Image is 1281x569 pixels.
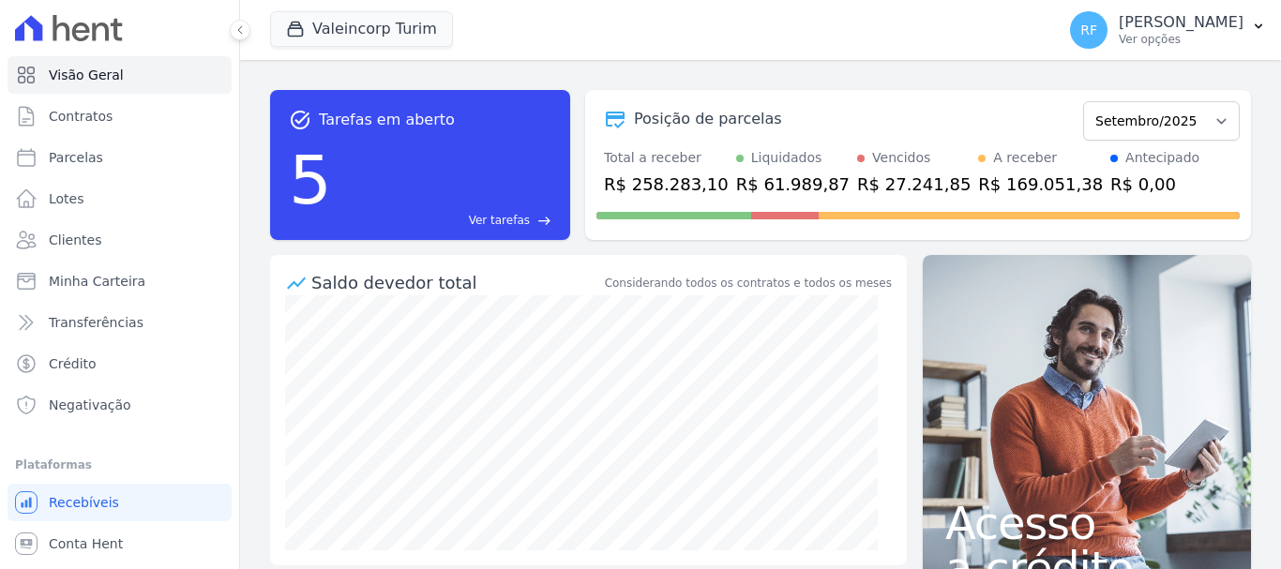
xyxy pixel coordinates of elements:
[8,525,232,562] a: Conta Hent
[1119,32,1243,47] p: Ver opções
[605,275,892,292] div: Considerando todos os contratos e todos os meses
[49,534,123,553] span: Conta Hent
[8,56,232,94] a: Visão Geral
[1119,13,1243,32] p: [PERSON_NAME]
[736,172,850,197] div: R$ 61.989,87
[857,172,971,197] div: R$ 27.241,85
[537,214,551,228] span: east
[8,97,232,135] a: Contratos
[8,180,232,217] a: Lotes
[469,212,530,229] span: Ver tarefas
[49,66,124,84] span: Visão Geral
[8,221,232,259] a: Clientes
[49,231,101,249] span: Clientes
[270,11,453,47] button: Valeincorp Turim
[978,172,1103,197] div: R$ 169.051,38
[15,454,224,476] div: Plataformas
[1080,23,1097,37] span: RF
[1125,148,1199,168] div: Antecipado
[604,172,729,197] div: R$ 258.283,10
[8,304,232,341] a: Transferências
[634,108,782,130] div: Posição de parcelas
[8,139,232,176] a: Parcelas
[49,107,113,126] span: Contratos
[319,109,455,131] span: Tarefas em aberto
[8,484,232,521] a: Recebíveis
[751,148,822,168] div: Liquidados
[8,345,232,382] a: Crédito
[49,148,103,167] span: Parcelas
[49,354,97,373] span: Crédito
[8,262,232,300] a: Minha Carteira
[49,189,84,208] span: Lotes
[289,131,332,229] div: 5
[945,501,1228,546] span: Acesso
[289,109,311,131] span: task_alt
[49,493,119,512] span: Recebíveis
[49,272,145,291] span: Minha Carteira
[604,148,729,168] div: Total a receber
[311,270,601,295] div: Saldo devedor total
[49,313,143,332] span: Transferências
[1055,4,1281,56] button: RF [PERSON_NAME] Ver opções
[872,148,930,168] div: Vencidos
[1110,172,1199,197] div: R$ 0,00
[8,386,232,424] a: Negativação
[339,212,551,229] a: Ver tarefas east
[993,148,1057,168] div: A receber
[49,396,131,414] span: Negativação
